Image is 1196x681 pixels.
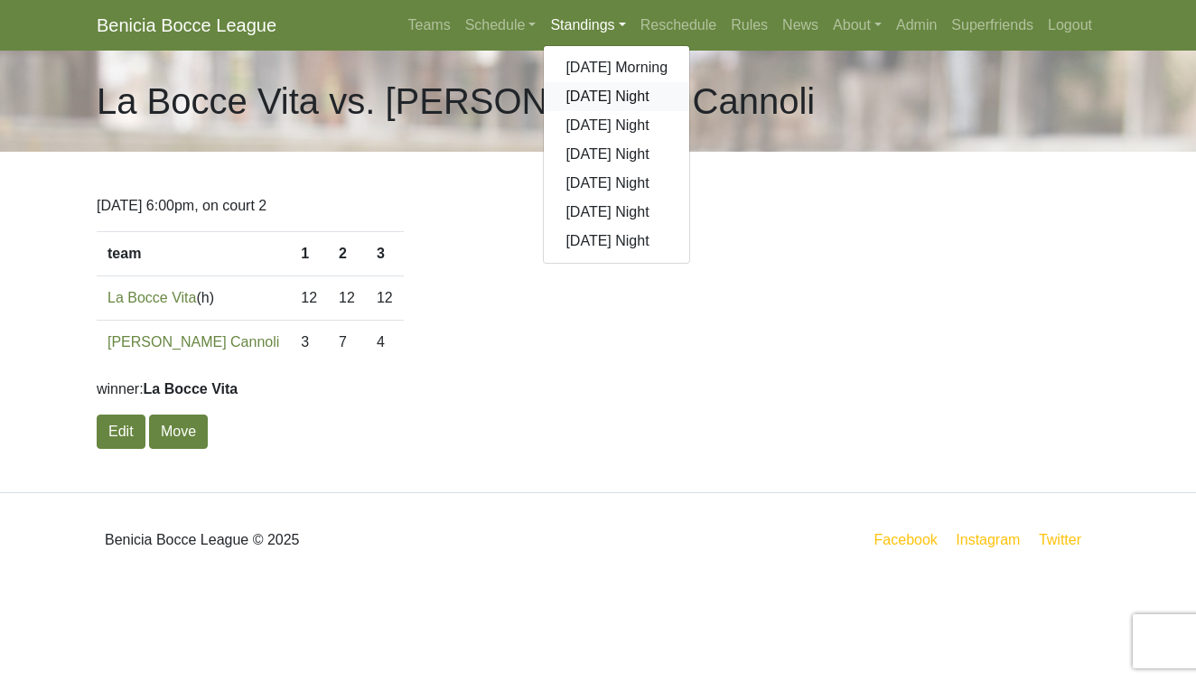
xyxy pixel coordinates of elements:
h1: La Bocce Vita vs. [PERSON_NAME] Cannoli [97,79,815,123]
strong: La Bocce Vita [144,381,238,396]
a: About [826,7,889,43]
th: 3 [366,232,404,276]
a: Standings [543,7,632,43]
a: Superfriends [944,7,1041,43]
a: Schedule [458,7,544,43]
a: Facebook [871,528,941,551]
p: [DATE] 6:00pm, on court 2 [97,195,1099,217]
a: [DATE] Night [544,169,689,198]
th: 2 [328,232,366,276]
td: 12 [290,276,328,321]
td: 12 [328,276,366,321]
td: 4 [366,321,404,365]
a: [PERSON_NAME] Cannoli [107,334,279,350]
a: News [775,7,826,43]
th: team [97,232,290,276]
a: Reschedule [633,7,724,43]
a: Teams [401,7,458,43]
a: [DATE] Night [544,82,689,111]
a: [DATE] Night [544,227,689,256]
a: Instagram [952,528,1023,551]
a: [DATE] Morning [544,53,689,82]
a: Twitter [1035,528,1096,551]
a: Admin [889,7,944,43]
a: [DATE] Night [544,198,689,227]
div: Benicia Bocce League © 2025 [83,508,598,573]
td: 12 [366,276,404,321]
td: 7 [328,321,366,365]
th: 1 [290,232,328,276]
td: (h) [97,276,290,321]
a: La Bocce Vita [107,290,196,305]
a: [DATE] Night [544,111,689,140]
a: Benicia Bocce League [97,7,276,43]
p: winner: [97,378,1099,400]
a: Logout [1041,7,1099,43]
td: 3 [290,321,328,365]
a: Edit [97,415,145,449]
a: Rules [724,7,775,43]
div: Standings [543,45,690,264]
a: Move [149,415,208,449]
a: [DATE] Night [544,140,689,169]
